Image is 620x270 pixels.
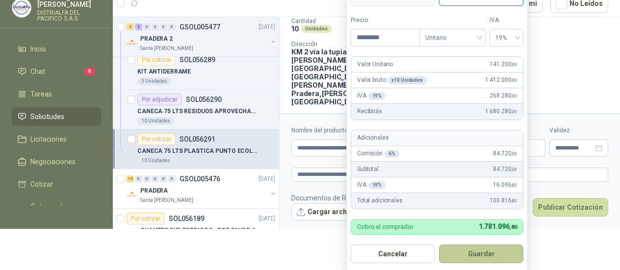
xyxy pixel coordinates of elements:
a: Negociaciones [12,152,101,171]
p: Cantidad [291,18,402,25]
div: 0 [143,24,151,30]
p: Recibirás [357,107,382,116]
a: Por cotizarSOL056189[DATE] Company LogoGUANTES DIELECTRICOS - POR FAVOR ADJUNTAR SU FICHA TECNICA [113,209,279,248]
div: x 10 Unidades [387,76,426,84]
p: KIT ANTIDERRAME [137,67,191,76]
span: 84.720 [493,149,517,158]
p: Documentos de Referencia [291,193,376,203]
div: Por cotizar [137,54,176,66]
p: GSOL005477 [180,24,220,30]
a: 2 2 0 0 0 0 GSOL005477[DATE] Company LogoPRADERA 2Santa [PERSON_NAME] [127,21,277,52]
span: 141.200 [490,60,517,69]
span: 1.680.280 [485,107,517,116]
span: ,00 [511,109,517,114]
a: Inicio [12,40,101,58]
p: Adicionales [357,133,388,143]
div: 19 % [368,92,386,100]
span: 1.412.000 [485,75,517,85]
div: 0 [160,175,167,182]
p: CANECA 75 LTS PLASTICA PUNTO ECOLOGICO [137,147,259,156]
a: Chat5 [12,62,101,81]
span: 84.720 [493,165,517,174]
div: 0 [143,175,151,182]
p: Santa [PERSON_NAME] [140,45,193,52]
a: Por adjudicarSOL056290CANECA 75 LTS RESIDUOS APROVECHAB BLANCO10 Unidades [113,90,279,129]
div: Por cotizar [127,213,165,224]
div: 14 [127,175,134,182]
p: 10 [291,25,299,33]
p: IVA [357,180,386,190]
span: Inicio [30,44,46,54]
p: SOL056290 [186,96,222,103]
p: Comisión [357,149,399,158]
span: ,00 [511,77,517,83]
p: Subtotal [357,165,379,174]
label: Nombre del producto [291,126,409,135]
p: PRADERA [140,186,168,196]
div: 19 % [368,181,386,189]
span: ,00 [511,62,517,67]
div: 2 [135,24,142,30]
div: 2 [127,24,134,30]
a: Órdenes de Compra [12,197,101,227]
button: Cargar archivo [291,203,362,221]
span: ,00 [511,93,517,98]
span: 5 [84,68,95,75]
span: 16.096 [493,180,517,190]
span: 19% [495,30,517,45]
p: Total adicionales [357,196,403,205]
p: KM 2 vía la tupia Pradera-[PERSON_NAME][GEOGRAPHIC_DATA], [GEOGRAPHIC_DATA][PERSON_NAME] Pradera ... [291,48,382,106]
div: 3 Unidades [137,77,171,85]
div: Por cotizar [137,133,176,145]
span: ,00 [511,167,517,172]
span: 268.280 [490,91,517,100]
p: Valor Unitario [357,60,393,69]
a: Por cotizarSOL056291CANECA 75 LTS PLASTICA PUNTO ECOLOGICO10 Unidades [113,129,279,169]
img: Company Logo [127,189,138,200]
span: Negociaciones [30,156,76,167]
p: Santa [PERSON_NAME] [140,196,193,204]
p: Dirección [291,41,382,48]
span: ,80 [511,182,517,188]
div: Por adjudicar [137,94,182,105]
p: CANECA 75 LTS RESIDUOS APROVECHAB BLANCO [137,107,259,116]
button: Publicar Cotización [533,198,608,217]
button: Guardar [439,245,523,263]
div: 0 [168,175,176,182]
p: GUANTES DIELECTRICOS - POR FAVOR ADJUNTAR SU FICHA TECNICA [140,226,262,235]
span: Unitario [425,30,480,45]
p: SOL056289 [180,56,215,63]
a: Cotizar [12,175,101,194]
label: Precio [351,16,419,25]
span: ,80 [511,198,517,203]
p: [DATE] [258,174,275,184]
label: IVA [490,16,523,25]
a: 14 0 0 0 0 0 GSOL005476[DATE] Company LogoPRADERASanta [PERSON_NAME] [127,173,277,204]
div: 0 [152,175,159,182]
p: Cobro al comprador [357,223,413,230]
div: 6 % [385,150,399,158]
a: Solicitudes [12,107,101,126]
span: 100.816 [490,196,517,205]
img: Company Logo [127,37,138,49]
button: Cancelar [351,245,435,263]
p: DISTRIALFA DEL PACIFICO S.A.S. [37,10,101,22]
span: ,80 [509,224,517,230]
p: GSOL005476 [180,175,220,182]
div: 0 [160,24,167,30]
p: [DATE] [258,214,275,223]
div: 0 [135,175,142,182]
div: Unidades [301,25,332,33]
img: Company Logo [127,228,138,240]
span: Solicitudes [30,111,64,122]
a: Tareas [12,85,101,103]
a: Por cotizarSOL056289KIT ANTIDERRAME3 Unidades [113,50,279,90]
p: SOL056189 [169,215,205,222]
span: Licitaciones [30,134,67,145]
p: Valor bruto [357,75,427,85]
p: PRADERA 2 [140,34,173,44]
label: Validez [549,126,608,135]
p: [DATE] [258,23,275,32]
div: 0 [152,24,159,30]
span: Cotizar [30,179,53,190]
